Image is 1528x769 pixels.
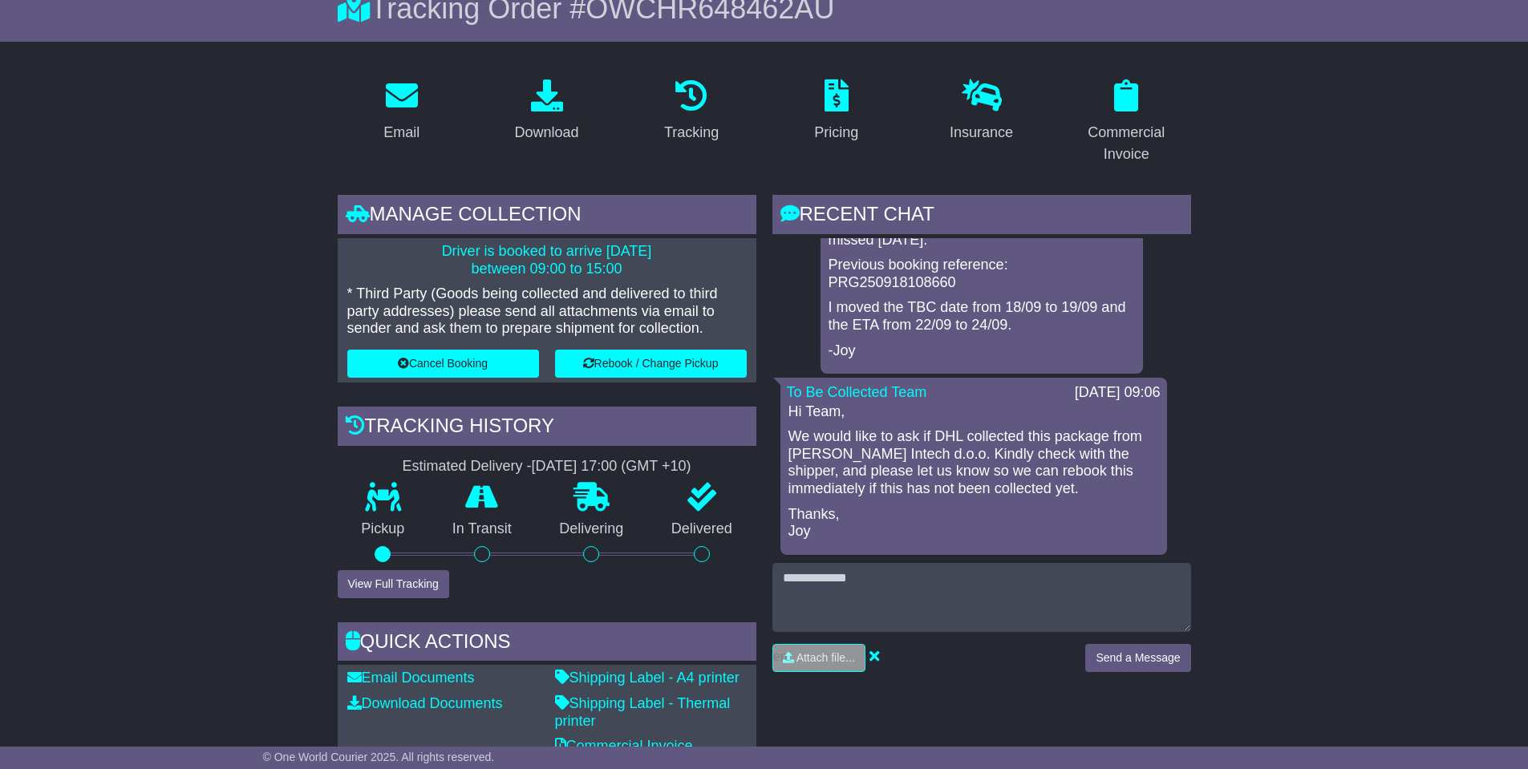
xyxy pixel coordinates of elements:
[347,350,539,378] button: Cancel Booking
[504,74,589,149] a: Download
[555,695,731,729] a: Shipping Label - Thermal printer
[804,74,869,149] a: Pricing
[829,299,1135,334] p: I moved the TBC date from 18/09 to 19/09 and the ETA from 22/09 to 24/09.
[338,195,756,238] div: Manage collection
[1062,74,1191,171] a: Commercial Invoice
[383,122,419,144] div: Email
[347,285,747,338] p: * Third Party (Goods being collected and delivered to third party addresses) please send all atta...
[338,570,449,598] button: View Full Tracking
[647,520,756,538] p: Delivered
[373,74,430,149] a: Email
[347,670,475,686] a: Email Documents
[555,350,747,378] button: Rebook / Change Pickup
[787,384,927,400] a: To Be Collected Team
[829,257,1135,291] p: Previous booking reference: PRG250918108660
[1075,384,1161,402] div: [DATE] 09:06
[338,407,756,450] div: Tracking history
[347,695,503,711] a: Download Documents
[555,670,740,686] a: Shipping Label - A4 printer
[536,520,648,538] p: Delivering
[532,458,691,476] div: [DATE] 17:00 (GMT +10)
[939,74,1023,149] a: Insurance
[772,195,1191,238] div: RECENT CHAT
[788,403,1159,421] p: Hi Team,
[338,622,756,666] div: Quick Actions
[829,342,1135,360] p: -Joy
[814,122,858,144] div: Pricing
[950,122,1013,144] div: Insurance
[263,751,495,763] span: © One World Courier 2025. All rights reserved.
[788,428,1159,497] p: We would like to ask if DHL collected this package from [PERSON_NAME] Intech d.o.o. Kindly check ...
[347,243,747,277] p: Driver is booked to arrive [DATE] between 09:00 to 15:00
[1072,122,1181,165] div: Commercial Invoice
[788,506,1159,540] p: Thanks, Joy
[428,520,536,538] p: In Transit
[664,122,719,144] div: Tracking
[1085,644,1190,672] button: Send a Message
[338,520,429,538] p: Pickup
[514,122,578,144] div: Download
[654,74,729,149] a: Tracking
[555,738,693,754] a: Commercial Invoice
[338,458,756,476] div: Estimated Delivery -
